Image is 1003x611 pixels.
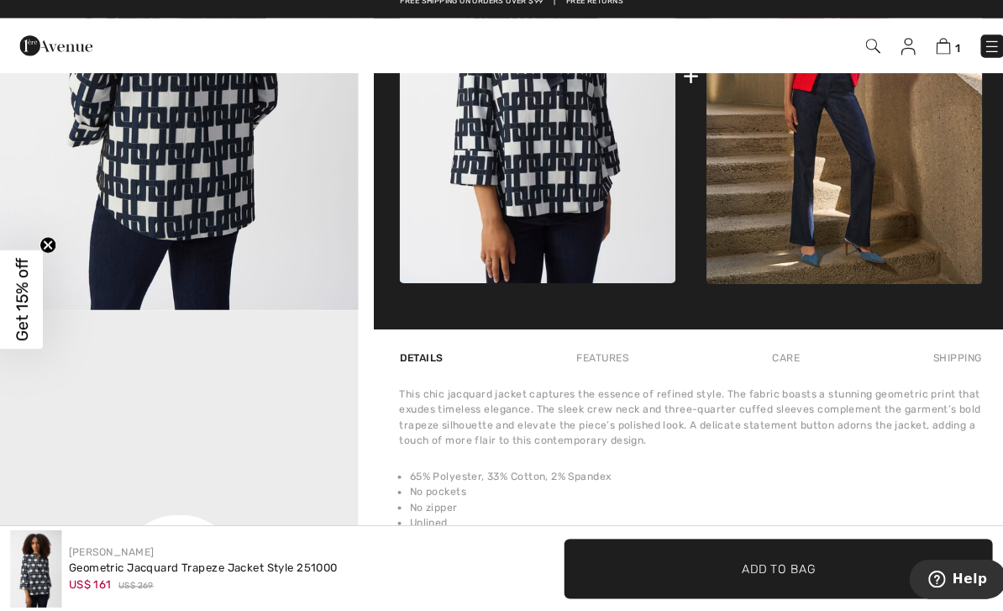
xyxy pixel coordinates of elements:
[553,540,973,599] button: Add to Bag
[551,348,630,378] div: Features
[785,561,986,603] iframe: Opens a widget where you can find more information
[727,561,799,578] span: Add to Bag
[19,40,91,74] img: 1ère Avenue
[12,265,31,347] span: Get 15% off
[39,244,55,261] button: Close teaser
[67,561,331,577] div: Geometric Jacquard Trapeze Jacket Style 251000
[392,8,533,20] a: Free shipping on orders over $99
[116,581,150,593] span: US$ 269
[10,532,60,608] img: Geometric Jacquard Trapeze Jacket Style 251000
[402,487,963,502] li: No pockets
[911,348,963,378] div: Shipping
[402,471,963,487] li: 65% Polyester, 33% Cotton, 2% Spandex
[883,50,897,66] img: My Info
[917,47,941,67] a: 1
[917,50,932,66] img: Shopping Bag
[743,348,798,378] div: Care
[543,8,544,20] span: |
[402,502,963,517] li: No zipper
[391,391,963,451] div: This chic jacquard jacket captures the essence of refined style. The fabric boasts a stunning geo...
[67,547,151,559] a: [PERSON_NAME]
[554,8,611,20] a: Free Returns
[964,50,980,66] img: Menu
[19,48,91,64] a: 1ère Avenue
[936,53,941,66] span: 1
[67,579,109,592] span: US$ 161
[669,68,685,106] div: +
[402,517,963,532] li: Unlined
[391,348,438,378] div: Details
[848,50,863,65] img: Search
